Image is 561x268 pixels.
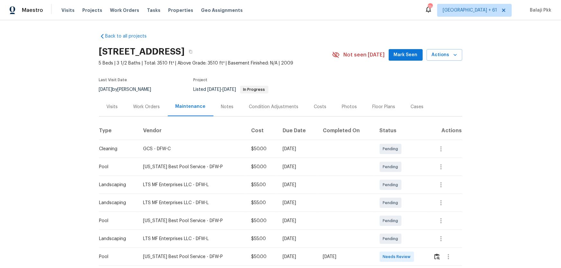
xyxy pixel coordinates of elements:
[283,182,312,188] div: [DATE]
[428,122,462,140] th: Actions
[110,7,139,13] span: Work Orders
[143,200,241,206] div: LTS MF Enterprises LLC - DFW-L
[208,87,236,92] span: -
[251,236,272,242] div: $55.00
[208,87,221,92] span: [DATE]
[99,254,133,260] div: Pool
[99,60,332,66] span: 5 Beds | 3 1/2 Baths | Total: 3510 ft² | Above Grade: 3510 ft² | Basement Finished: N/A | 2009
[168,7,193,13] span: Properties
[143,218,241,224] div: [US_STATE] Best Pool Service - DFW-P
[283,236,312,242] div: [DATE]
[251,218,272,224] div: $50.00
[251,182,272,188] div: $55.00
[147,8,160,13] span: Tasks
[283,164,312,170] div: [DATE]
[143,146,241,152] div: GCS - DFW-C
[143,236,241,242] div: LTS MF Enterprises LLC - DFW-L
[389,49,423,61] button: Mark Seen
[221,104,234,110] div: Notes
[383,236,401,242] span: Pending
[283,200,312,206] div: [DATE]
[246,122,277,140] th: Cost
[383,164,401,170] span: Pending
[249,104,299,110] div: Condition Adjustments
[241,88,268,91] span: In Progress
[375,122,428,140] th: Status
[133,104,160,110] div: Work Orders
[99,122,138,140] th: Type
[283,254,312,260] div: [DATE]
[194,87,268,92] span: Listed
[251,164,272,170] div: $50.00
[107,104,118,110] div: Visits
[99,164,133,170] div: Pool
[323,254,369,260] div: [DATE]
[99,48,185,55] h2: [STREET_ADDRESS]
[443,7,497,13] span: [GEOGRAPHIC_DATA] + 61
[411,104,424,110] div: Cases
[99,146,133,152] div: Cleaning
[432,51,457,59] span: Actions
[82,7,102,13] span: Projects
[527,7,551,13] span: Balaji Pkk
[143,164,241,170] div: [US_STATE] Best Pool Service - DFW-P
[251,200,272,206] div: $55.00
[138,122,246,140] th: Vendor
[383,218,401,224] span: Pending
[383,254,413,260] span: Needs Review
[251,254,272,260] div: $50.00
[194,78,208,82] span: Project
[223,87,236,92] span: [DATE]
[344,52,385,58] span: Not seen [DATE]
[283,218,312,224] div: [DATE]
[314,104,327,110] div: Costs
[185,46,196,57] button: Copy Address
[383,200,401,206] span: Pending
[143,182,241,188] div: LTS MF Enterprises LLC - DFW-L
[99,78,127,82] span: Last Visit Date
[277,122,318,140] th: Due Date
[22,7,43,13] span: Maestro
[61,7,75,13] span: Visits
[99,33,161,39] a: Back to all projects
[251,146,272,152] div: $50.00
[99,200,133,206] div: Landscaping
[201,7,243,13] span: Geo Assignments
[434,254,440,260] img: Review Icon
[99,182,133,188] div: Landscaping
[427,49,462,61] button: Actions
[318,122,375,140] th: Completed On
[99,87,113,92] span: [DATE]
[99,236,133,242] div: Landscaping
[283,146,312,152] div: [DATE]
[176,103,206,110] div: Maintenance
[394,51,418,59] span: Mark Seen
[342,104,357,110] div: Photos
[143,254,241,260] div: [US_STATE] Best Pool Service - DFW-P
[433,249,441,264] button: Review Icon
[373,104,395,110] div: Floor Plans
[99,218,133,224] div: Pool
[383,182,401,188] span: Pending
[383,146,401,152] span: Pending
[428,4,432,10] div: 714
[99,86,159,93] div: by [PERSON_NAME]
